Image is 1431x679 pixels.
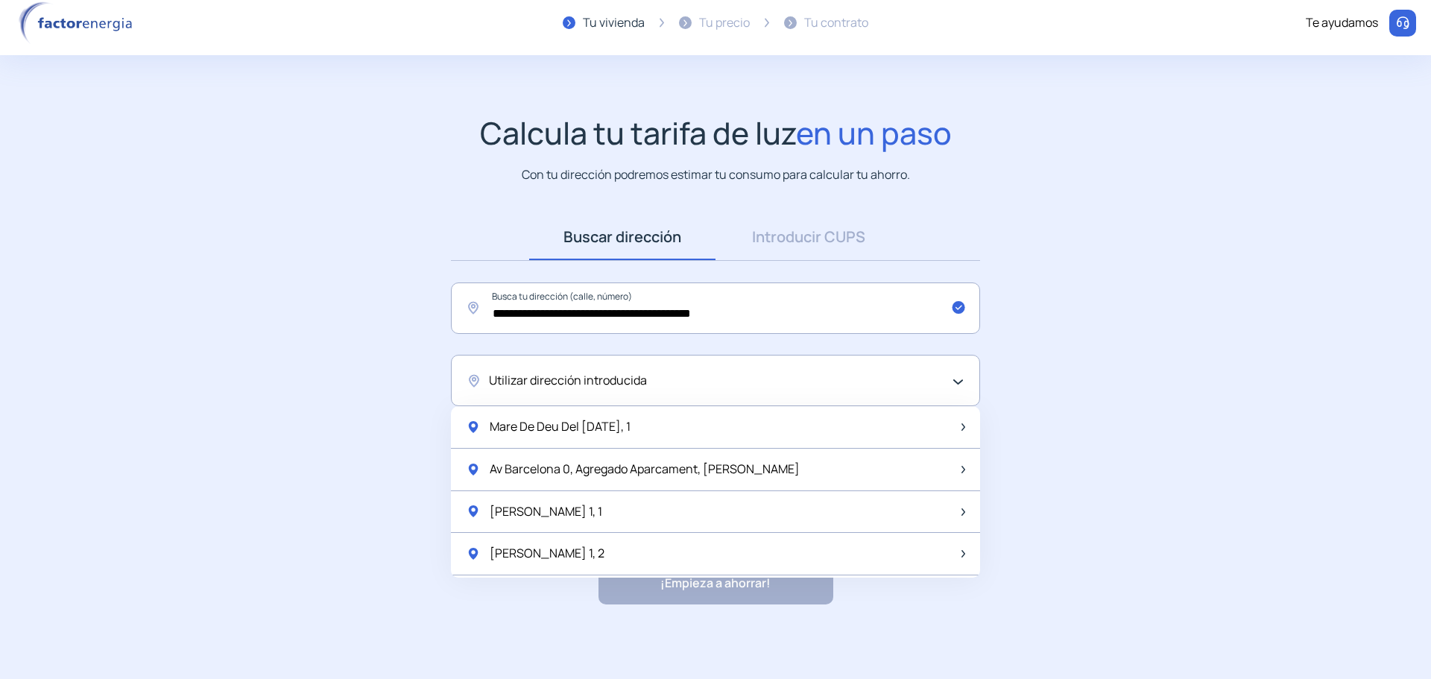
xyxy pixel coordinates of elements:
[583,13,645,33] div: Tu vivienda
[1395,16,1410,31] img: llamar
[961,466,965,473] img: arrow-next-item.svg
[961,550,965,558] img: arrow-next-item.svg
[490,417,631,437] span: Mare De Deu Del [DATE], 1
[490,544,604,563] span: [PERSON_NAME] 1, 2
[466,462,481,477] img: location-pin-green.svg
[522,165,910,184] p: Con tu dirección podremos estimar tu consumo para calcular tu ahorro.
[466,546,481,561] img: location-pin-green.svg
[961,508,965,516] img: arrow-next-item.svg
[961,423,965,431] img: arrow-next-item.svg
[466,504,481,519] img: location-pin-green.svg
[466,420,481,435] img: location-pin-green.svg
[15,1,142,45] img: logo factor
[715,214,902,260] a: Introducir CUPS
[480,115,952,151] h1: Calcula tu tarifa de luz
[804,13,868,33] div: Tu contrato
[490,460,800,479] span: Av Barcelona 0, Agregado Aparcament, [PERSON_NAME]
[1306,13,1378,33] div: Te ayudamos
[490,502,602,522] span: [PERSON_NAME] 1, 1
[489,371,647,391] span: Utilizar dirección introducida
[796,112,952,154] span: en un paso
[699,13,750,33] div: Tu precio
[529,214,715,260] a: Buscar dirección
